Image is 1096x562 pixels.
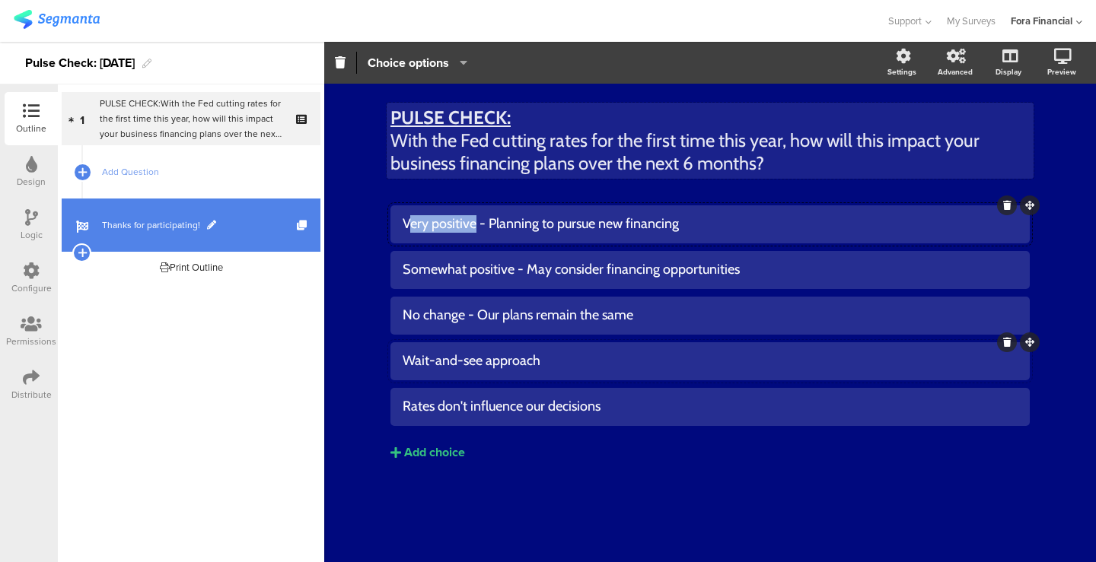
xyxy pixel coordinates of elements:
div: Rates don't influence our decisions [403,398,1018,415]
div: Distribute [11,388,52,402]
button: Choice options [367,46,468,79]
img: segmanta logo [14,10,100,29]
div: Configure [11,281,52,295]
div: Permissions [6,335,56,348]
div: Add choice [404,445,465,461]
u: PULSE CHECK: [390,106,511,129]
div: Outline [16,122,46,135]
div: Preview [1047,66,1076,78]
div: Pulse Check: [DATE] [25,51,135,75]
span: Support [888,14,922,28]
span: Thanks for participating! [102,217,297,233]
div: Settings [887,66,916,78]
button: Add choice [390,433,1030,472]
a: Thanks for participating! [62,198,320,252]
div: No change - Our plans remain the same [403,306,1018,324]
div: Very positive - Planning to pursue new financing [403,215,1018,233]
a: 1 PULSE CHECK:With the Fed cutting rates for the first time this year, how will this impact your ... [62,92,320,145]
div: Print Outline [160,260,223,275]
div: Wait-and-see approach [403,352,1018,370]
div: Display [996,66,1021,78]
div: Fora Financial [1011,14,1072,28]
div: Advanced [938,66,973,78]
div: Logic [21,228,43,242]
span: Choice options [368,54,449,71]
span: 1 [80,110,84,127]
div: PULSE CHECK:With the Fed cutting rates for the first time this year, how will this impact your bu... [100,96,282,141]
i: Duplicate [297,221,310,230]
div: Somewhat positive - May consider financing opportunities [403,261,1018,278]
div: Design [17,175,46,189]
span: Add Question [102,164,297,179]
p: With the Fed cutting rates for the first time this year, how will this impact your business finan... [390,129,1030,175]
